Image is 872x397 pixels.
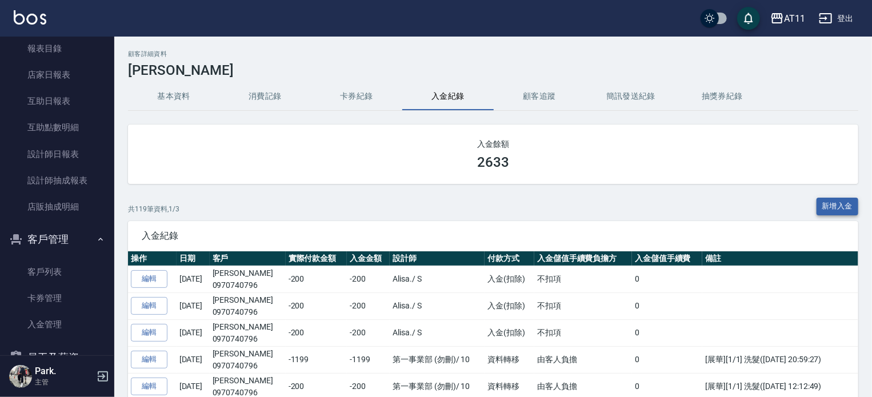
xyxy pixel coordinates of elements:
button: 入金紀錄 [402,83,494,110]
p: 主管 [35,377,93,387]
a: 互助日報表 [5,88,110,114]
td: 第一事業部 (勿刪) / 10 [390,346,485,373]
td: 由客人負擔 [534,346,632,373]
div: AT11 [784,11,805,26]
a: 編輯 [131,351,167,368]
a: 設計師抽成報表 [5,167,110,194]
td: -200 [347,319,390,346]
td: -200 [347,266,390,292]
td: 0 [632,319,702,346]
td: Alisa. / S [390,292,485,319]
td: -200 [286,319,347,346]
a: 店販抽成明細 [5,194,110,220]
td: 資料轉移 [485,346,534,373]
a: 編輯 [131,378,167,395]
th: 操作 [128,251,177,266]
button: AT11 [766,7,810,30]
td: -200 [347,292,390,319]
p: 0970740796 [213,279,283,291]
td: 不扣項 [534,319,632,346]
th: 備註 [702,251,858,266]
a: 店家日報表 [5,62,110,88]
button: 顧客追蹤 [494,83,585,110]
button: 員工及薪資 [5,343,110,372]
th: 實際付款金額 [286,251,347,266]
h2: 入金餘額 [142,138,845,150]
h2: 顧客詳細資料 [128,50,858,58]
td: Alisa. / S [390,319,485,346]
button: 簡訊發送紀錄 [585,83,677,110]
th: 入金儲值手續費 [632,251,702,266]
td: -200 [286,292,347,319]
td: -1199 [347,346,390,373]
span: 入金紀錄 [142,230,845,242]
button: 卡券紀錄 [311,83,402,110]
button: 登出 [814,8,858,29]
td: [PERSON_NAME] [210,319,286,346]
a: 互助點數明細 [5,114,110,141]
th: 付款方式 [485,251,534,266]
td: 不扣項 [534,292,632,319]
td: 0 [632,292,702,319]
td: 不扣項 [534,266,632,292]
th: 入金儲值手續費負擔方 [534,251,632,266]
td: 入金(扣除) [485,292,534,319]
td: [PERSON_NAME] [210,292,286,319]
h5: Park. [35,366,93,377]
a: 卡券管理 [5,285,110,311]
a: 編輯 [131,270,167,288]
h3: 2633 [477,154,509,170]
a: 設計師日報表 [5,141,110,167]
p: 0970740796 [213,360,283,372]
td: 0 [632,266,702,292]
button: 抽獎券紀錄 [677,83,768,110]
a: 客戶列表 [5,259,110,285]
button: 基本資料 [128,83,219,110]
a: 報表目錄 [5,35,110,62]
td: 0 [632,346,702,373]
img: Person [9,365,32,388]
h3: [PERSON_NAME] [128,62,858,78]
td: [PERSON_NAME] [210,346,286,373]
a: 編輯 [131,324,167,342]
td: Alisa. / S [390,266,485,292]
p: 0970740796 [213,333,283,345]
th: 入金金額 [347,251,390,266]
a: 入金管理 [5,311,110,338]
td: [DATE] [177,266,210,292]
img: Logo [14,10,46,25]
button: 新增入金 [817,198,859,215]
td: [DATE] [177,346,210,373]
td: [DATE] [177,319,210,346]
button: 消費記錄 [219,83,311,110]
td: [PERSON_NAME] [210,266,286,292]
td: [展華][1/1] 洗髮([DATE] 20:59:27) [702,346,858,373]
button: save [737,7,760,30]
a: 編輯 [131,297,167,315]
td: -1199 [286,346,347,373]
p: 共 119 筆資料, 1 / 3 [128,204,179,214]
button: 客戶管理 [5,224,110,254]
td: [DATE] [177,292,210,319]
th: 日期 [177,251,210,266]
td: 入金(扣除) [485,319,534,346]
td: 入金(扣除) [485,266,534,292]
td: -200 [286,266,347,292]
p: 0970740796 [213,306,283,318]
th: 設計師 [390,251,485,266]
th: 客戶 [210,251,286,266]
